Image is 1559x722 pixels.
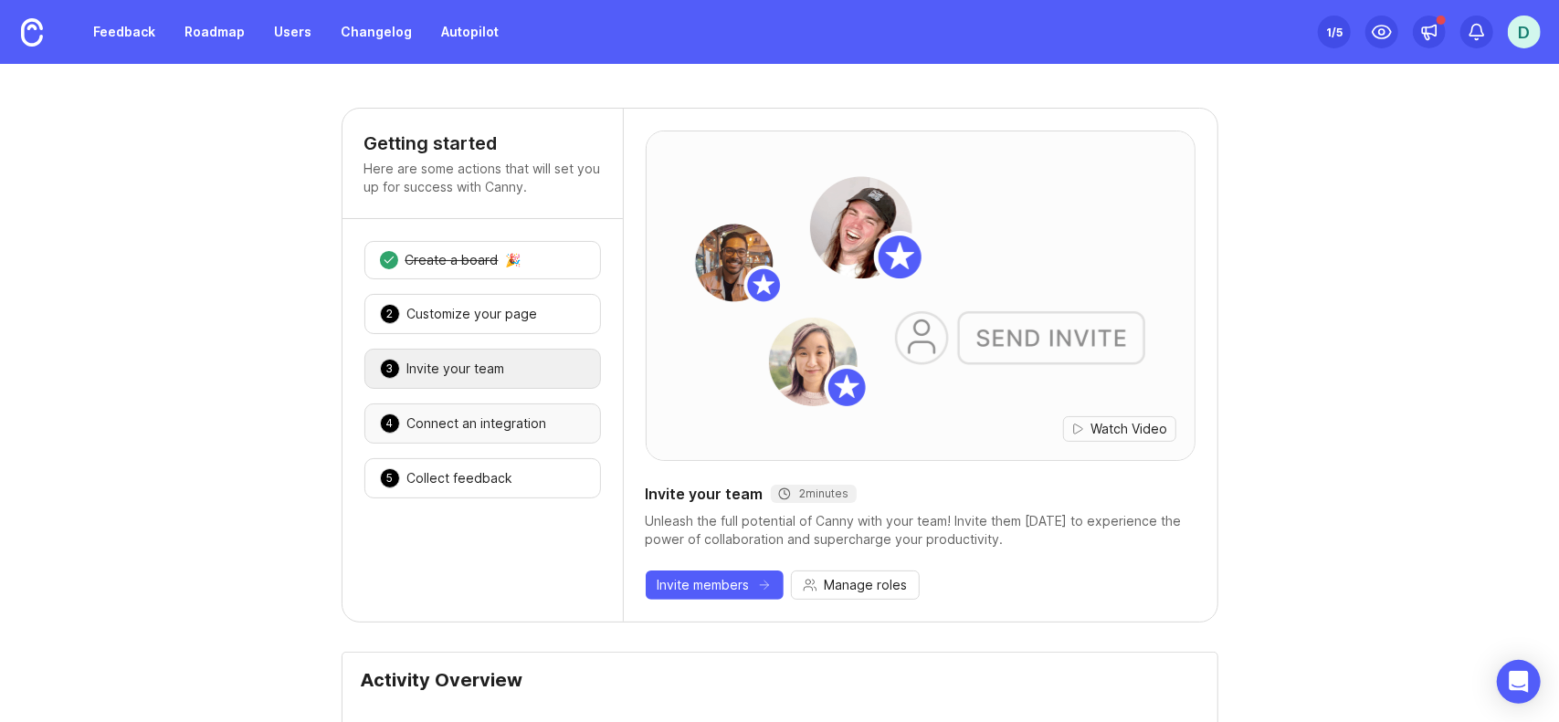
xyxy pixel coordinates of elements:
button: Watch Video [1063,416,1176,442]
img: adding-teammates-hero-6aa462f7bf7d390bd558fc401672fc40.png [647,131,1195,460]
div: Customize your page [407,305,538,323]
div: Collect feedback [407,469,513,487]
div: Activity Overview [361,671,1199,704]
button: D [1508,16,1541,48]
div: Connect an integration [407,414,547,433]
a: Roadmap [174,16,256,48]
p: Here are some actions that will set you up for success with Canny. [364,160,601,196]
span: Invite members [658,576,750,594]
button: Manage roles [791,570,920,600]
h4: Getting started [364,131,601,156]
span: Watch Video [1091,420,1168,438]
a: Changelog [330,16,423,48]
div: 2 [380,304,400,324]
span: Manage roles [825,576,908,594]
div: 4 [380,413,400,434]
div: Invite your team [407,360,505,378]
div: 🎉 [506,254,521,267]
a: Autopilot [430,16,510,48]
div: Create a board [406,251,499,269]
div: 1 /5 [1326,19,1343,45]
img: Canny Home [21,18,43,47]
button: 1/5 [1318,16,1351,48]
div: Open Intercom Messenger [1497,660,1541,704]
div: Invite your team [646,483,1196,505]
a: Users [263,16,322,48]
button: Invite members [646,570,784,600]
div: 3 [380,359,400,379]
a: Feedback [82,16,166,48]
div: 2 minutes [778,487,849,501]
div: Unleash the full potential of Canny with your team! Invite them [DATE] to experience the power of... [646,512,1196,549]
div: 5 [380,468,400,488]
